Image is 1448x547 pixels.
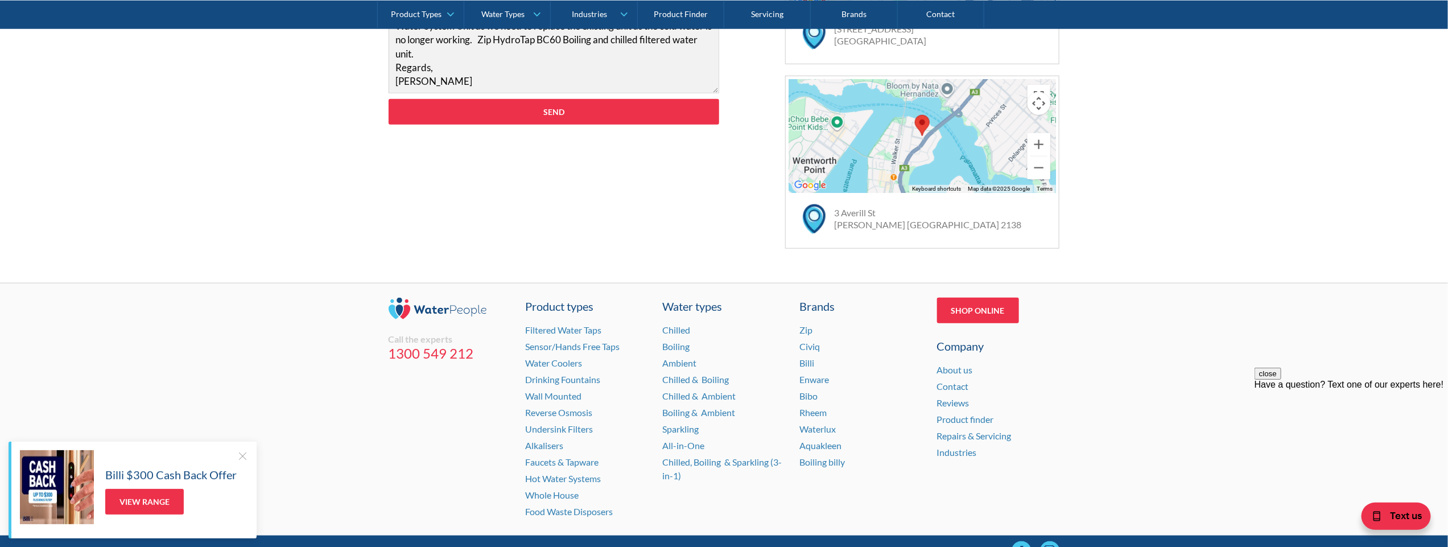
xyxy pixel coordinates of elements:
[526,473,601,484] a: Hot Water Systems
[1028,157,1050,179] button: Zoom out
[800,423,836,434] a: Waterlux
[937,381,969,392] a: Contact
[1255,368,1448,504] iframe: podium webchat widget prompt
[526,407,593,418] a: Reverse Osmosis
[663,324,691,335] a: Chilled
[572,9,607,19] div: Industries
[800,341,820,352] a: Civiq
[834,23,926,46] a: [STREET_ADDRESS][GEOGRAPHIC_DATA]
[526,324,602,335] a: Filtered Water Taps
[663,456,782,481] a: Chilled, Boiling & Sparkling (3-in-1)
[389,334,511,345] div: Call the experts
[1028,133,1050,156] button: Zoom in
[526,357,583,368] a: Water Coolers
[937,338,1060,355] div: Company
[526,298,649,315] a: Product types
[663,423,699,434] a: Sparkling
[800,298,923,315] div: Brands
[800,357,815,368] a: Billi
[526,456,599,467] a: Faucets & Tapware
[803,204,826,233] img: map marker icon
[526,390,582,401] a: Wall Mounted
[937,447,977,458] a: Industries
[526,374,601,385] a: Drinking Fountains
[800,324,813,335] a: Zip
[663,407,736,418] a: Boiling & Ambient
[937,298,1019,323] a: Shop Online
[526,490,579,500] a: Whole House
[912,185,961,193] button: Keyboard shortcuts
[389,345,511,362] a: 1300 549 212
[389,99,720,125] input: Send
[1334,490,1448,547] iframe: podium webchat widget bubble
[105,466,237,483] h5: Billi $300 Cash Back Offer
[937,414,994,425] a: Product finder
[20,450,94,524] img: Billi $300 Cash Back Offer
[663,341,690,352] a: Boiling
[937,397,970,408] a: Reviews
[968,186,1030,192] span: Map data ©2025 Google
[526,423,593,434] a: Undersink Filters
[391,9,442,19] div: Product Types
[800,440,842,451] a: Aquakleen
[1037,186,1053,192] a: Terms (opens in new tab)
[791,178,829,193] img: Google
[800,374,830,385] a: Enware
[526,440,564,451] a: Alkalisers
[526,341,620,352] a: Sensor/Hands Free Taps
[663,440,705,451] a: All-in-One
[105,489,184,515] a: View Range
[481,9,525,19] div: Water Types
[663,374,729,385] a: Chilled & Boiling
[834,207,1021,230] a: 3 Averill St[PERSON_NAME] [GEOGRAPHIC_DATA] 2138
[800,407,827,418] a: Rheem
[791,178,829,193] a: Open this area in Google Maps (opens a new window)
[937,364,973,375] a: About us
[803,20,826,50] img: map marker icon
[1028,85,1050,108] button: Toggle fullscreen view
[800,390,818,401] a: Bibo
[663,298,786,315] a: Water types
[800,456,845,467] a: Boiling billy
[526,506,613,517] a: Food Waste Disposers
[937,430,1012,441] a: Repairs & Servicing
[663,390,736,401] a: Chilled & Ambient
[1028,92,1050,115] button: Map camera controls
[663,357,697,368] a: Ambient
[910,110,934,141] div: Map pin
